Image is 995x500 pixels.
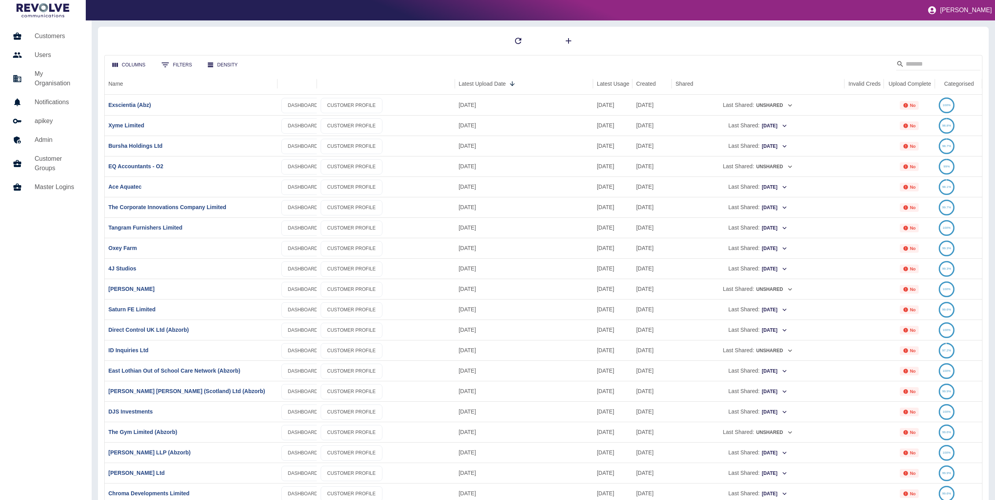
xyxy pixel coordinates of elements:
a: DASHBOARD [281,466,325,481]
div: 02 Oct 2025 [455,299,593,320]
text: 100% [943,287,951,291]
div: Last Shared: [676,259,840,279]
text: 99.6% [942,492,951,495]
button: [DATE] [761,467,788,480]
a: ID Inquiries Ltd [109,347,149,353]
button: [DATE] [761,120,788,132]
div: 26 Apr 2024 [632,381,672,401]
div: 30 Sep 2025 [593,115,632,136]
div: 02 Oct 2025 [455,95,593,115]
div: Name [109,81,123,87]
p: No [910,307,916,312]
div: 02 Oct 2025 [455,340,593,360]
div: Not all required reports for this customer were uploaded for the latest usage month. [900,203,919,212]
a: [PERSON_NAME] [PERSON_NAME] (Scotland) Ltd (Abzorb) [109,388,265,394]
a: DASHBOARD [281,241,325,256]
div: Upload Complete [888,81,931,87]
a: CUSTOMER PROFILE [321,139,382,154]
a: [PERSON_NAME] LLP (Abzorb) [109,449,191,456]
div: 02 Oct 2025 [455,136,593,156]
div: Not all required reports for this customer were uploaded for the latest usage month. [900,224,919,232]
div: Last Shared: [676,197,840,217]
text: 99% [943,165,950,168]
div: 30 Sep 2025 [593,340,632,360]
p: No [910,328,916,333]
button: Select columns [106,58,152,72]
div: Not all required reports for this customer were uploaded for the latest usage month. [900,265,919,273]
div: 02 Oct 2025 [455,279,593,299]
h5: Customer Groups [35,154,79,173]
div: 30 Sep 2025 [593,197,632,217]
p: No [910,226,916,230]
text: 99.7% [942,206,951,209]
button: [DATE] [761,243,788,255]
p: No [910,144,916,149]
div: Not all required reports for this customer were uploaded for the latest usage month. [900,326,919,335]
p: No [910,287,916,292]
button: [DATE] [761,140,788,153]
h5: Users [35,50,79,60]
a: East Lothian Out of School Care Network (Abzorb) [109,368,240,374]
div: 02 Oct 2025 [455,258,593,279]
a: DASHBOARD [281,323,325,338]
div: Created [636,81,656,87]
a: DASHBOARD [281,384,325,399]
a: Notifications [6,93,85,112]
p: No [910,389,916,394]
button: Unshared [756,345,793,357]
div: 30 Sep 2025 [593,360,632,381]
button: [DATE] [761,304,788,316]
div: Not all required reports for this customer were uploaded for the latest usage month. [900,367,919,375]
text: 100% [943,328,951,332]
a: DASHBOARD [281,118,325,134]
a: CUSTOMER PROFILE [321,282,382,297]
a: DASHBOARD [281,221,325,236]
div: 30 Sep 2025 [593,217,632,238]
div: 30 Sep 2025 [593,279,632,299]
div: 02 Oct 2025 [455,463,593,483]
div: Last Shared: [676,422,840,442]
div: 02 Oct 2025 [455,360,593,381]
text: 99.6% [942,308,951,311]
div: Not all required reports for this customer were uploaded for the latest usage month. [900,183,919,191]
div: 02 Oct 2025 [455,238,593,258]
div: Last Shared: [676,402,840,422]
a: Users [6,46,85,64]
text: 97.2% [942,349,951,352]
button: Unshared [756,99,793,112]
div: Not all required reports for this customer were uploaded for the latest usage month. [900,428,919,437]
div: 30 Sep 2025 [593,401,632,422]
a: CUSTOMER PROFILE [321,445,382,461]
div: 02 Oct 2025 [455,401,593,422]
a: Admin [6,131,85,149]
a: DJS Investments [109,408,153,415]
p: No [910,369,916,373]
div: 26 Apr 2024 [632,320,672,340]
div: Invalid Creds [849,81,881,87]
button: [PERSON_NAME] [924,2,995,18]
h5: Master Logins [35,182,79,192]
a: CUSTOMER PROFILE [321,384,382,399]
div: Latest Upload Date [459,81,506,87]
div: 11 Mar 2025 [632,217,672,238]
div: Last Shared: [676,300,840,320]
a: CUSTOMER PROFILE [321,425,382,440]
a: CUSTOMER PROFILE [321,364,382,379]
a: [PERSON_NAME] Ltd [109,470,165,476]
div: Not all required reports for this customer were uploaded for the latest usage month. [900,387,919,396]
button: Sort [507,78,518,89]
a: DASHBOARD [281,343,325,358]
a: [PERSON_NAME] [109,286,155,292]
h5: Admin [35,135,79,145]
text: 98.1% [942,185,951,189]
text: 98.8% [942,124,951,127]
div: 26 Apr 2024 [632,463,672,483]
div: Not all required reports for this customer were uploaded for the latest usage month. [900,121,919,130]
div: 02 Oct 2025 [455,115,593,136]
div: Not all required reports for this customer were uploaded for the latest usage month. [900,162,919,171]
h5: Customers [35,31,79,41]
p: No [910,348,916,353]
button: [DATE] [761,488,788,500]
a: 4J Studios [109,265,137,272]
a: Exscientia (Abz) [109,102,151,108]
